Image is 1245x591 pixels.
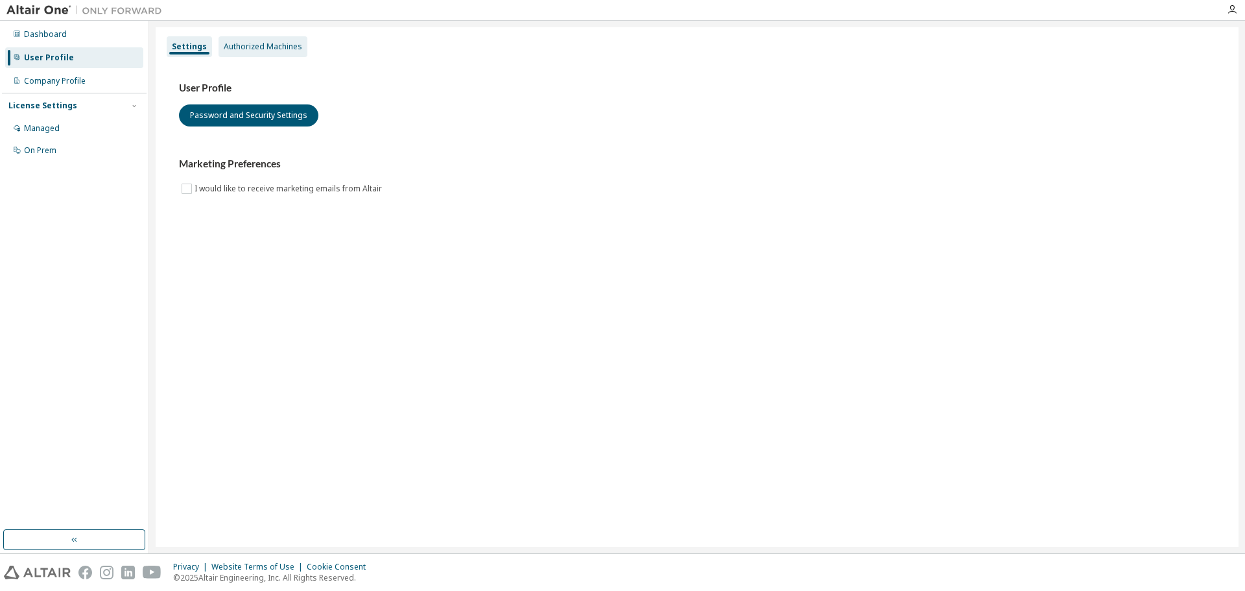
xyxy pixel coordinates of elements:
div: User Profile [24,53,74,63]
div: Company Profile [24,76,86,86]
img: youtube.svg [143,566,161,579]
div: On Prem [24,145,56,156]
img: instagram.svg [100,566,113,579]
div: Website Terms of Use [211,562,307,572]
div: License Settings [8,101,77,111]
div: Privacy [173,562,211,572]
img: facebook.svg [78,566,92,579]
button: Password and Security Settings [179,104,318,127]
img: Altair One [6,4,169,17]
p: © 2025 Altair Engineering, Inc. All Rights Reserved. [173,572,373,583]
label: I would like to receive marketing emails from Altair [195,181,385,197]
div: Dashboard [24,29,67,40]
div: Managed [24,123,60,134]
div: Authorized Machines [224,42,302,52]
div: Settings [172,42,207,52]
img: linkedin.svg [121,566,135,579]
img: altair_logo.svg [4,566,71,579]
h3: User Profile [179,82,1215,95]
div: Cookie Consent [307,562,373,572]
h3: Marketing Preferences [179,158,1215,171]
